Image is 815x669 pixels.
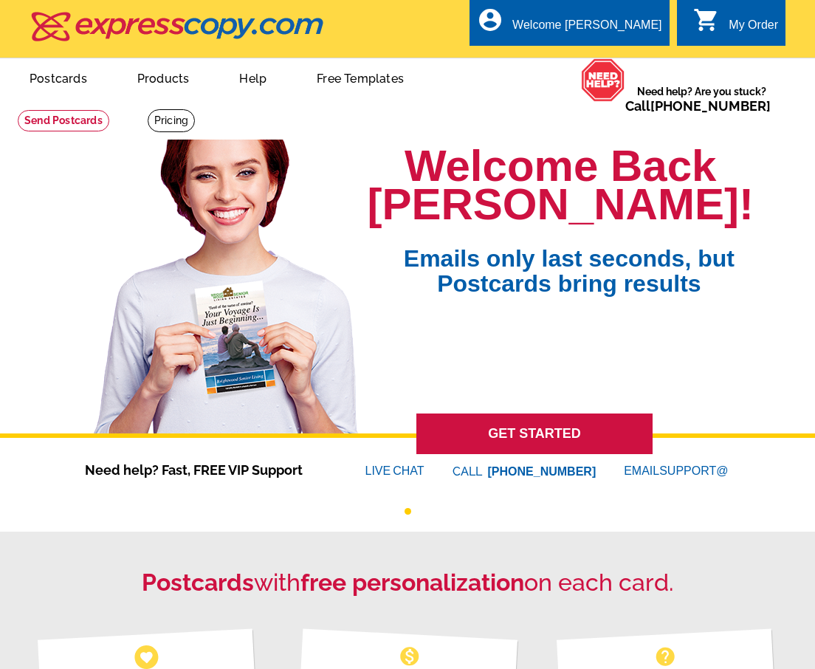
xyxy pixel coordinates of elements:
[365,464,424,477] a: LIVECHAT
[6,60,111,95] a: Postcards
[693,7,720,33] i: shopping_cart
[650,98,771,114] a: [PHONE_NUMBER]
[398,645,422,668] span: monetization_on
[625,98,771,114] span: Call
[625,84,778,114] span: Need help? Are you stuck?
[300,569,524,596] strong: free personalization
[405,508,411,515] button: 1 of 1
[216,60,290,95] a: Help
[653,645,677,668] span: help
[385,224,754,296] span: Emails only last seconds, but Postcards bring results
[365,462,393,480] font: LIVE
[293,60,427,95] a: Free Templates
[581,58,625,102] img: help
[416,414,653,454] a: GET STARTED
[624,464,730,477] a: EMAILSUPPORT@
[85,460,321,480] span: Need help? Fast, FREE VIP Support
[512,18,661,39] div: Welcome [PERSON_NAME]
[659,462,730,480] font: SUPPORT@
[114,60,213,95] a: Products
[729,18,778,39] div: My Order
[30,569,785,597] h2: with on each card.
[85,110,368,433] img: welcome-back-logged-in.png
[693,16,778,35] a: shopping_cart My Order
[139,649,154,665] span: favorite
[142,569,254,596] strong: Postcards
[477,7,503,33] i: account_circle
[368,147,754,224] h1: Welcome Back [PERSON_NAME]!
